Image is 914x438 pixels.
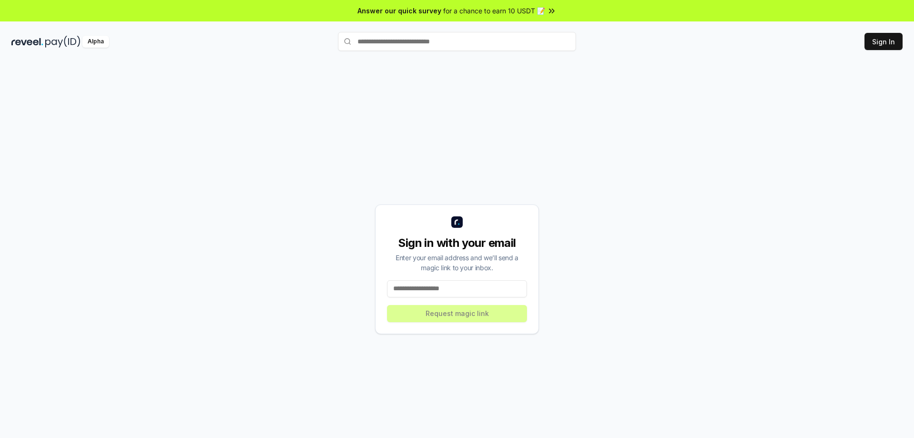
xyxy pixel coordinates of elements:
div: Enter your email address and we’ll send a magic link to your inbox. [387,253,527,273]
div: Sign in with your email [387,235,527,251]
img: reveel_dark [11,36,43,48]
img: logo_small [451,216,463,228]
div: Alpha [82,36,109,48]
span: for a chance to earn 10 USDT 📝 [443,6,545,16]
img: pay_id [45,36,80,48]
button: Sign In [864,33,903,50]
span: Answer our quick survey [358,6,441,16]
